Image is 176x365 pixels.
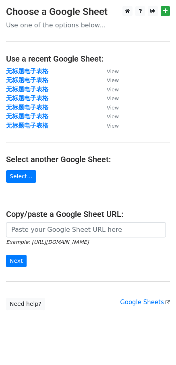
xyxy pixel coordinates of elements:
[107,87,119,93] small: View
[99,86,119,93] a: View
[99,113,119,120] a: View
[6,209,170,219] h4: Copy/paste a Google Sheet URL:
[107,95,119,101] small: View
[6,170,36,183] a: Select...
[107,113,119,120] small: View
[6,68,48,75] a: 无标题电子表格
[6,95,48,102] a: 无标题电子表格
[99,104,119,111] a: View
[6,113,48,120] a: 无标题电子表格
[6,104,48,111] a: 无标题电子表格
[107,123,119,129] small: View
[6,86,48,93] a: 无标题电子表格
[107,68,119,74] small: View
[6,76,48,84] a: 无标题电子表格
[6,239,89,245] small: Example: [URL][DOMAIN_NAME]
[99,68,119,75] a: View
[6,298,45,310] a: Need help?
[107,77,119,83] small: View
[6,255,27,267] input: Next
[99,95,119,102] a: View
[99,122,119,129] a: View
[6,54,170,64] h4: Use a recent Google Sheet:
[99,76,119,84] a: View
[6,122,48,129] a: 无标题电子表格
[120,299,170,306] a: Google Sheets
[6,21,170,29] p: Use one of the options below...
[107,105,119,111] small: View
[6,6,170,18] h3: Choose a Google Sheet
[6,155,170,164] h4: Select another Google Sheet:
[6,222,166,237] input: Paste your Google Sheet URL here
